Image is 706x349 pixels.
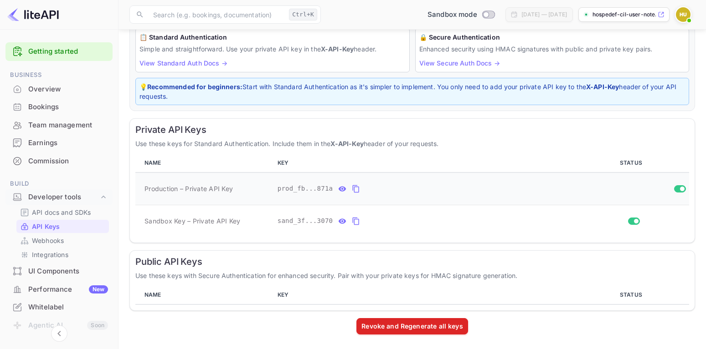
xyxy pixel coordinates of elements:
[5,281,113,298] div: PerformanceNew
[32,250,68,259] p: Integrations
[28,284,108,295] div: Performance
[578,154,689,172] th: STATUS
[361,321,463,331] div: Revoke and Regenerate all keys
[676,7,691,22] img: HospedeFácil User
[5,189,113,205] div: Developer tools
[5,98,113,116] div: Bookings
[135,154,689,237] table: private api keys table
[28,156,108,167] div: Commission
[28,84,108,95] div: Overview
[274,154,578,172] th: KEY
[51,325,67,342] button: Collapse navigation
[5,179,113,189] span: Build
[278,216,333,226] span: sand_3f...3070
[5,81,113,97] a: Overview
[5,134,113,151] a: Earnings
[147,83,242,91] strong: Recommended for beginners:
[321,45,354,53] strong: X-API-Key
[135,154,274,172] th: NAME
[16,220,109,233] div: API Keys
[5,152,113,170] div: Commission
[139,82,685,101] p: 💡 Start with Standard Authentication as it's simpler to implement. You only need to add your priv...
[424,10,498,20] div: Switch to Production mode
[28,302,108,313] div: Whitelabel
[20,250,105,259] a: Integrations
[20,207,105,217] a: API docs and SDKs
[89,285,108,293] div: New
[5,298,113,315] a: Whitelabel
[5,98,113,115] a: Bookings
[5,42,113,61] div: Getting started
[28,266,108,277] div: UI Components
[593,10,656,19] p: hospedef-cil-user-note...
[7,7,59,22] img: LiteAPI logo
[5,263,113,280] div: UI Components
[419,44,685,54] p: Enhanced security using HMAC signatures with public and private key pairs.
[28,46,108,57] a: Getting started
[135,139,689,148] p: Use these keys for Standard Authentication. Include them in the header of your requests.
[135,124,689,135] h6: Private API Keys
[28,192,99,202] div: Developer tools
[5,263,113,279] a: UI Components
[419,59,500,67] a: View Secure Auth Docs →
[148,5,285,24] input: Search (e.g. bookings, documentation)
[521,10,567,19] div: [DATE] — [DATE]
[20,222,105,231] a: API Keys
[5,70,113,80] span: Business
[586,83,619,91] strong: X-API-Key
[139,59,227,67] a: View Standard Auth Docs →
[16,206,109,219] div: API docs and SDKs
[5,116,113,134] div: Team management
[5,134,113,152] div: Earnings
[419,32,685,42] h6: 🔒 Secure Authentication
[330,140,363,147] strong: X-API-Key
[16,248,109,261] div: Integrations
[32,236,64,245] p: Webhooks
[16,234,109,247] div: Webhooks
[5,298,113,316] div: Whitelabel
[578,286,689,304] th: STATUS
[144,184,233,193] span: Production – Private API Key
[289,9,317,20] div: Ctrl+K
[135,286,274,304] th: NAME
[135,286,689,305] table: public api keys table
[428,10,477,20] span: Sandbox mode
[5,152,113,169] a: Commission
[28,138,108,148] div: Earnings
[5,81,113,98] div: Overview
[5,116,113,133] a: Team management
[28,102,108,112] div: Bookings
[32,207,91,217] p: API docs and SDKs
[139,44,406,54] p: Simple and straightforward. Use your private API key in the header.
[135,271,689,280] p: Use these keys with Secure Authentication for enhanced security. Pair with your private keys for ...
[135,205,274,237] td: Sandbox Key – Private API Key
[5,281,113,298] a: PerformanceNew
[32,222,60,231] p: API Keys
[278,184,333,193] span: prod_fb...871a
[274,286,578,304] th: KEY
[20,236,105,245] a: Webhooks
[28,120,108,131] div: Team management
[135,256,689,267] h6: Public API Keys
[139,32,406,42] h6: 📋 Standard Authentication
